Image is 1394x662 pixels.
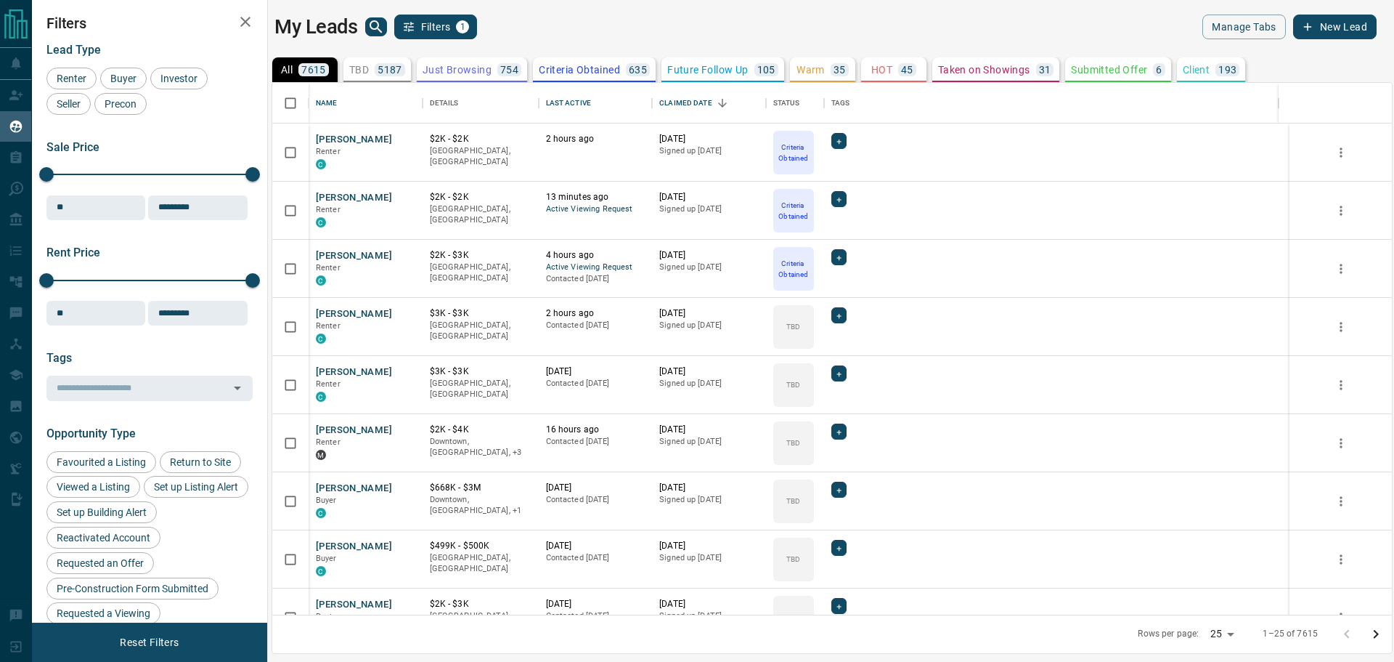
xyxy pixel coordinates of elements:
div: Tags [831,83,850,124]
button: [PERSON_NAME] [316,191,392,205]
div: condos.ca [316,159,326,169]
div: Name [309,83,423,124]
p: Toronto [430,494,531,517]
p: 13 minutes ago [546,191,645,203]
span: Renter [316,379,341,389]
p: [DATE] [659,366,759,378]
p: Future Follow Up [667,65,748,75]
div: Status [766,83,824,124]
span: Set up Listing Alert [149,481,243,493]
div: + [831,307,847,323]
p: [DATE] [546,482,645,494]
p: $2K - $4K [430,424,531,436]
div: Viewed a Listing [46,476,140,498]
p: [GEOGRAPHIC_DATA], [GEOGRAPHIC_DATA] [430,203,531,226]
div: + [831,482,847,498]
span: Precon [99,98,142,110]
p: Just Browsing [423,65,492,75]
button: Open [227,378,248,398]
p: $499K - $500K [430,540,531,552]
span: + [836,250,841,265]
p: 45 [901,65,913,75]
span: Sale Price [46,140,99,154]
div: Seller [46,93,91,115]
p: $2K - $3K [430,249,531,262]
div: condos.ca [316,334,326,344]
span: Lead Type [46,43,101,57]
div: condos.ca [316,566,326,576]
p: Signed up [DATE] [659,494,759,506]
p: TBD [786,379,800,390]
span: + [836,424,841,439]
span: Active Viewing Request [546,262,645,274]
button: more [1330,549,1352,570]
span: Return to Site [165,456,236,468]
div: Details [430,83,459,124]
h2: Filters [46,15,253,32]
span: Viewed a Listing [52,481,135,493]
p: [DATE] [659,191,759,203]
span: Renter [316,263,341,273]
p: 7615 [301,65,326,75]
div: condos.ca [316,275,326,286]
div: Renter [46,68,97,89]
button: more [1330,607,1352,629]
p: Signed up [DATE] [659,262,759,273]
button: [PERSON_NAME] [316,598,392,612]
p: Contacted [DATE] [546,320,645,331]
button: more [1330,200,1352,222]
p: [DATE] [659,133,759,145]
span: Requested an Offer [52,557,149,569]
p: [GEOGRAPHIC_DATA], [GEOGRAPHIC_DATA] [430,262,531,284]
span: Buyer [316,554,337,563]
h1: My Leads [274,15,358,39]
span: Seller [52,98,86,110]
div: + [831,133,847,149]
p: Criteria Obtained [775,142,812,164]
p: [DATE] [546,540,645,552]
div: Set up Listing Alert [144,476,248,498]
div: Return to Site [160,451,241,473]
p: 6 [1156,65,1162,75]
button: [PERSON_NAME] [316,366,392,379]
div: Favourited a Listing [46,451,156,473]
p: [DATE] [659,482,759,494]
p: Client [1183,65,1210,75]
button: Go to next page [1361,620,1390,649]
p: 635 [629,65,647,75]
p: Signed up [DATE] [659,436,759,448]
p: 754 [500,65,518,75]
p: Contacted [DATE] [546,436,645,448]
p: Signed up [DATE] [659,610,759,622]
p: Signed up [DATE] [659,145,759,157]
button: more [1330,316,1352,338]
div: Details [423,83,539,124]
div: Tags [824,83,1279,124]
button: more [1330,432,1352,454]
span: Renter [316,321,341,331]
p: [DATE] [546,598,645,610]
button: more [1330,374,1352,396]
span: Reactivated Account [52,532,155,544]
button: more [1330,491,1352,512]
p: [GEOGRAPHIC_DATA], [GEOGRAPHIC_DATA] [430,320,531,342]
span: 1 [457,22,468,32]
p: [DATE] [659,598,759,610]
p: TBD [786,554,800,565]
p: $3K - $3K [430,366,531,378]
span: + [836,366,841,381]
div: Last Active [546,83,591,124]
div: 25 [1205,623,1239,645]
span: Buyer [316,496,337,505]
p: Criteria Obtained [539,65,620,75]
p: [DATE] [659,540,759,552]
p: [GEOGRAPHIC_DATA], [GEOGRAPHIC_DATA] [430,145,531,168]
p: TBD [786,437,800,448]
div: Pre-Construction Form Submitted [46,578,219,600]
button: more [1330,258,1352,280]
p: 31 [1039,65,1051,75]
div: + [831,540,847,556]
div: + [831,249,847,265]
p: 1–25 of 7615 [1263,628,1318,640]
button: [PERSON_NAME] [316,249,392,263]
